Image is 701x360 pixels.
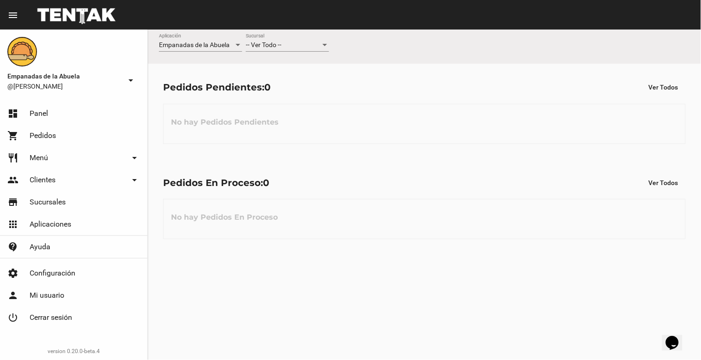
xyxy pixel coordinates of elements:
[264,82,271,93] span: 0
[7,197,18,208] mat-icon: store
[30,109,48,118] span: Panel
[7,241,18,252] mat-icon: contact_support
[246,41,281,48] span: -- Ver Todo --
[662,323,692,351] iframe: chat widget
[7,347,140,356] div: version 0.20.0-beta.4
[30,131,56,140] span: Pedidos
[164,204,285,231] h3: No hay Pedidos En Proceso
[30,153,48,162] span: Menú
[163,175,269,190] div: Pedidos En Proceso:
[30,198,66,207] span: Sucursales
[7,82,122,91] span: @[PERSON_NAME]
[7,268,18,279] mat-icon: settings
[7,174,18,186] mat-icon: people
[163,80,271,95] div: Pedidos Pendientes:
[649,179,678,186] span: Ver Todos
[30,269,75,278] span: Configuración
[30,242,50,252] span: Ayuda
[7,152,18,163] mat-icon: restaurant
[641,79,686,96] button: Ver Todos
[125,75,136,86] mat-icon: arrow_drop_down
[164,108,286,136] h3: No hay Pedidos Pendientes
[7,37,37,66] img: f0136945-ed32-4f7c-91e3-a375bc4bb2c5.png
[159,41,230,48] span: Empanadas de la Abuela
[649,84,678,91] span: Ver Todos
[263,177,269,188] span: 0
[7,290,18,301] mat-icon: person
[7,10,18,21] mat-icon: menu
[30,313,72,322] span: Cerrar sesión
[7,219,18,230] mat-icon: apps
[7,130,18,141] mat-icon: shopping_cart
[129,152,140,163] mat-icon: arrow_drop_down
[30,175,55,185] span: Clientes
[30,220,71,229] span: Aplicaciones
[7,108,18,119] mat-icon: dashboard
[30,291,64,300] span: Mi usuario
[7,71,122,82] span: Empanadas de la Abuela
[641,174,686,191] button: Ver Todos
[7,312,18,323] mat-icon: power_settings_new
[129,174,140,186] mat-icon: arrow_drop_down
